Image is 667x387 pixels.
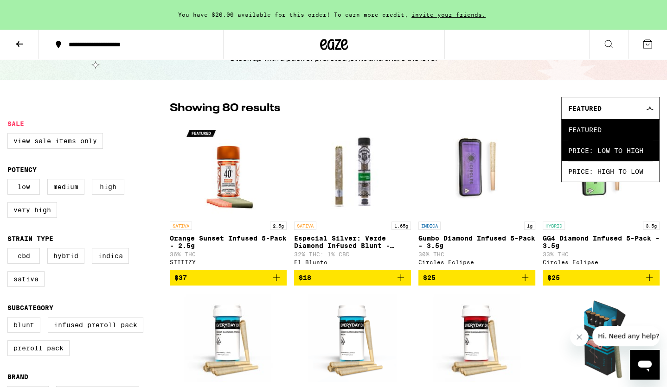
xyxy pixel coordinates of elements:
[170,259,287,265] div: STIIIZY
[430,293,523,386] img: Everyday - Acapulco Gold 5-Pack - 3.5g
[418,235,535,249] p: Gumbo Diamond Infused 5-Pack - 3.5g
[418,251,535,257] p: 30% THC
[418,270,535,285] button: Add to bag
[630,350,660,380] iframe: Button to launch messaging window
[7,373,28,381] legend: Brand
[7,235,53,242] legend: Strain Type
[7,271,45,287] label: Sativa
[555,293,648,386] img: Birdies - Ultra Indica 5-Pack - 4.20g
[170,124,287,270] a: Open page for Orange Sunset Infused 5-Pack - 2.5g from STIIIZY
[182,293,275,386] img: Everyday - Blackberry Kush 5-Pack - 3.5g
[7,120,24,127] legend: Sale
[294,124,411,270] a: Open page for Especial Silver: Verde Diamond Infused Blunt - 1.65g from El Blunto
[7,317,40,333] label: Blunt
[182,124,275,217] img: STIIIZY - Orange Sunset Infused 5-Pack - 2.5g
[7,248,40,264] label: CBD
[643,222,660,230] p: 3.5g
[48,317,143,333] label: Infused Preroll Pack
[568,140,653,161] span: Price: Low to High
[294,124,411,217] img: El Blunto - Especial Silver: Verde Diamond Infused Blunt - 1.65g
[418,124,535,270] a: Open page for Gumbo Diamond Infused 5-Pack - 3.5g from Circles Eclipse
[418,222,441,230] p: INDICA
[543,124,660,270] a: Open page for GG4 Diamond Infused 5-Pack - 3.5g from Circles Eclipse
[294,222,316,230] p: SATIVA
[543,222,565,230] p: HYBRID
[170,251,287,257] p: 36% THC
[294,270,411,285] button: Add to bag
[547,274,560,281] span: $25
[423,274,436,281] span: $25
[543,251,660,257] p: 33% THC
[592,326,660,346] iframe: Message from company
[524,222,535,230] p: 1g
[170,101,280,116] p: Showing 80 results
[294,259,411,265] div: El Blunto
[568,119,653,140] span: Featured
[92,248,129,264] label: Indica
[7,202,57,218] label: Very High
[543,235,660,249] p: GG4 Diamond Infused 5-Pack - 3.5g
[92,179,124,195] label: High
[555,124,648,217] img: Circles Eclipse - GG4 Diamond Infused 5-Pack - 3.5g
[174,274,187,281] span: $37
[570,328,589,346] iframe: Close message
[270,222,287,230] p: 2.5g
[294,251,411,257] p: 32% THC: 1% CBD
[568,105,602,112] span: Featured
[306,293,399,386] img: Everyday - Grape Ape 5-Pack - 3.5g
[7,340,70,356] label: Preroll Pack
[543,259,660,265] div: Circles Eclipse
[568,161,653,182] span: Price: High to Low
[47,248,84,264] label: Hybrid
[299,274,311,281] span: $18
[7,179,40,195] label: Low
[543,270,660,285] button: Add to bag
[47,179,84,195] label: Medium
[170,222,192,230] p: SATIVA
[170,235,287,249] p: Orange Sunset Infused 5-Pack - 2.5g
[418,259,535,265] div: Circles Eclipse
[170,270,287,285] button: Add to bag
[294,235,411,249] p: Especial Silver: Verde Diamond Infused Blunt - 1.65g
[7,166,37,173] legend: Potency
[178,12,408,18] span: You have $20.00 available for this order! To earn more credit,
[430,124,523,217] img: Circles Eclipse - Gumbo Diamond Infused 5-Pack - 3.5g
[7,304,53,311] legend: Subcategory
[7,133,103,149] label: View Sale Items Only
[391,222,411,230] p: 1.65g
[408,12,489,18] span: invite your friends.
